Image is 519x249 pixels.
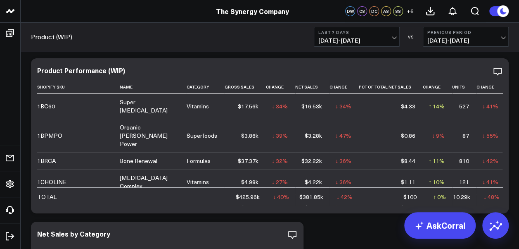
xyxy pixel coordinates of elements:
div: Organic [PERSON_NAME] Power [120,123,179,148]
th: Shopify Sku [37,80,120,94]
button: Previous Period[DATE]-[DATE] [423,27,509,47]
th: Change [423,80,452,94]
div: DW [345,6,355,16]
b: Previous Period [427,30,504,35]
span: [DATE] - [DATE] [318,37,395,44]
div: $1.11 [401,178,415,186]
div: ↓ 55% [482,132,498,140]
th: Gross Sales [225,80,266,94]
div: $37.37k [238,157,258,165]
div: $100 [403,193,417,201]
th: Pct Of Total Net Sales [359,80,423,94]
div: TOTAL [37,193,57,201]
div: Vitamins [187,102,209,110]
div: ↓ 40% [273,193,289,201]
div: ↓ 47% [335,132,351,140]
div: $8.44 [401,157,415,165]
th: Change [266,80,295,94]
div: $16.53k [301,102,322,110]
div: 87 [462,132,469,140]
div: ↑ 10% [429,178,445,186]
div: 121 [459,178,469,186]
div: [MEDICAL_DATA] Complex [120,174,179,190]
span: + 6 [407,8,414,14]
div: Vitamins [187,178,209,186]
div: 1CHOLINE [37,178,66,186]
a: Product (WIP) [31,32,72,41]
div: ↓ 27% [272,178,288,186]
div: 1BC60 [37,102,55,110]
div: 10.29k [453,193,470,201]
div: ↓ 41% [482,178,498,186]
div: ↓ 34% [335,102,351,110]
div: AS [381,6,391,16]
div: ↓ 39% [272,132,288,140]
div: VS [404,34,419,39]
div: Net Sales by Category [37,229,110,238]
div: ↓ 41% [482,102,498,110]
div: Bone Renewal [120,157,157,165]
div: ↑ 14% [429,102,445,110]
div: ↓ 48% [483,193,500,201]
button: +6 [405,6,415,16]
div: 810 [459,157,469,165]
div: ↓ 42% [337,193,353,201]
b: Last 7 Days [318,30,395,35]
div: CS [357,6,367,16]
div: $425.96k [236,193,260,201]
th: Units [452,80,476,94]
th: Change [476,80,506,94]
div: Product Performance (WIP) [37,66,125,75]
div: ↑ 0% [433,193,446,201]
div: Superfoods [187,132,217,140]
th: Change [329,80,359,94]
div: ↓ 36% [335,178,351,186]
div: SS [393,6,403,16]
button: Last 7 Days[DATE]-[DATE] [314,27,400,47]
th: Category [187,80,225,94]
div: ↓ 34% [272,102,288,110]
div: $3.86k [241,132,258,140]
span: [DATE] - [DATE] [427,37,504,44]
div: ↓ 42% [482,157,498,165]
div: $4.33 [401,102,415,110]
div: $17.56k [238,102,258,110]
th: Name [120,80,187,94]
div: $32.22k [301,157,322,165]
div: 1BRCA [37,157,56,165]
div: $3.28k [305,132,322,140]
a: The Synergy Company [216,7,289,16]
div: ↓ 32% [272,157,288,165]
div: 1BPMPO [37,132,62,140]
div: 527 [459,102,469,110]
div: ↑ 11% [429,157,445,165]
div: DC [369,6,379,16]
div: ↓ 9% [432,132,445,140]
div: $381.85k [299,193,323,201]
div: $0.86 [401,132,415,140]
th: Net Sales [295,80,329,94]
div: $4.22k [305,178,322,186]
div: Formulas [187,157,211,165]
div: ↓ 36% [335,157,351,165]
div: Super [MEDICAL_DATA] [120,98,179,115]
div: $4.98k [241,178,258,186]
a: AskCorral [404,212,476,239]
